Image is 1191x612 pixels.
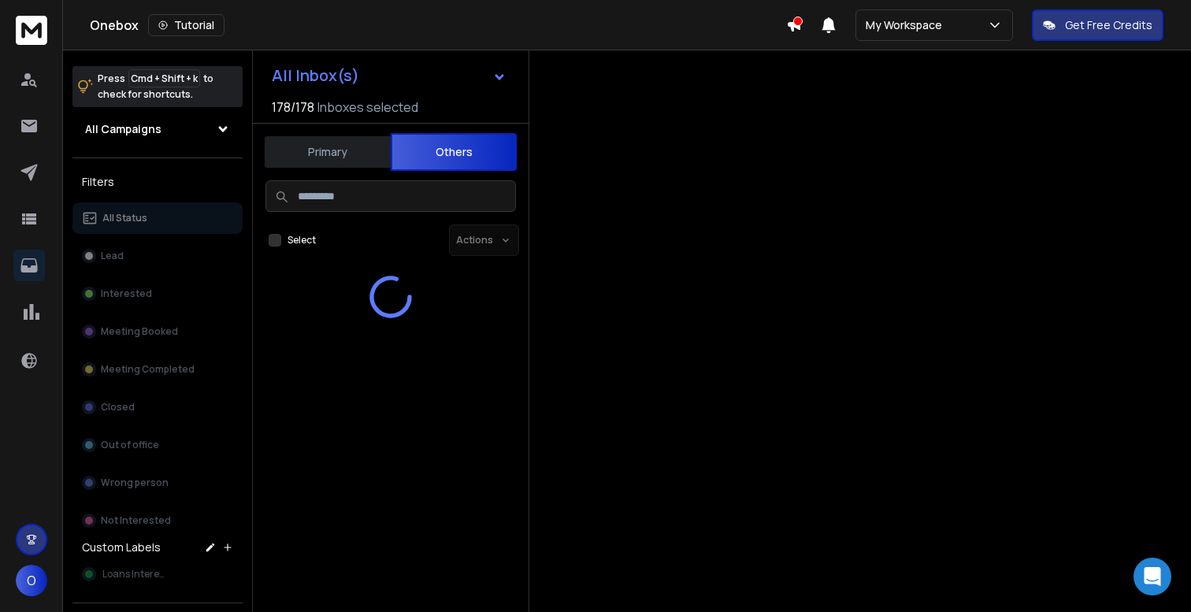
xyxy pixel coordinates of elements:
[16,565,47,596] button: O
[72,113,243,145] button: All Campaigns
[272,68,359,83] h1: All Inbox(s)
[1133,558,1171,595] div: Open Intercom Messenger
[98,71,213,102] p: Press to check for shortcuts.
[317,98,418,117] h3: Inboxes selected
[391,133,517,171] button: Others
[866,17,948,33] p: My Workspace
[272,98,314,117] span: 178 / 178
[265,135,391,169] button: Primary
[259,60,519,91] button: All Inbox(s)
[128,69,200,87] span: Cmd + Shift + k
[148,14,224,36] button: Tutorial
[1032,9,1163,41] button: Get Free Credits
[82,540,161,555] h3: Custom Labels
[72,171,243,193] h3: Filters
[288,234,316,247] label: Select
[1065,17,1152,33] p: Get Free Credits
[90,14,786,36] div: Onebox
[85,121,161,137] h1: All Campaigns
